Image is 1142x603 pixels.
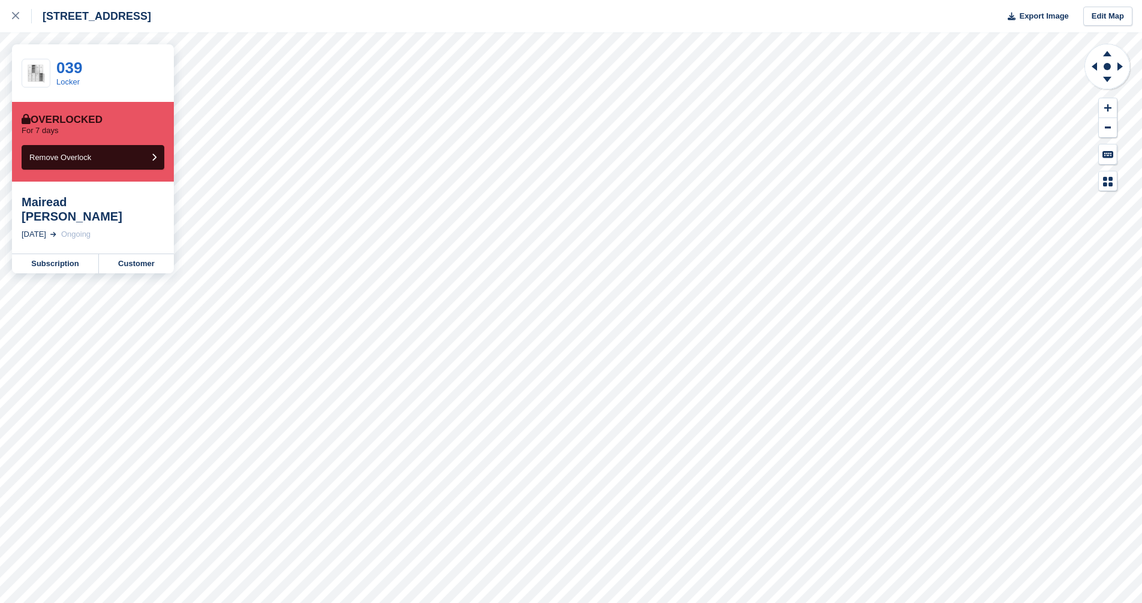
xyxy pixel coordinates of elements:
button: Keyboard Shortcuts [1099,144,1117,164]
button: Zoom In [1099,98,1117,118]
div: Mairead [PERSON_NAME] [22,195,164,224]
a: Locker [56,77,80,86]
img: AdobeStock_336629645.jpeg [22,63,50,84]
div: Overlocked [22,114,103,126]
p: For 7 days [22,126,58,135]
button: Remove Overlock [22,145,164,170]
a: 039 [56,59,82,77]
a: Edit Map [1083,7,1132,26]
span: Remove Overlock [29,153,91,162]
div: [DATE] [22,228,46,240]
a: Customer [99,254,174,273]
button: Map Legend [1099,171,1117,191]
a: Subscription [12,254,99,273]
div: [STREET_ADDRESS] [32,9,151,23]
span: Export Image [1019,10,1068,22]
div: Ongoing [61,228,91,240]
button: Zoom Out [1099,118,1117,138]
img: arrow-right-light-icn-cde0832a797a2874e46488d9cf13f60e5c3a73dbe684e267c42b8395dfbc2abf.svg [50,232,56,237]
button: Export Image [1001,7,1069,26]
